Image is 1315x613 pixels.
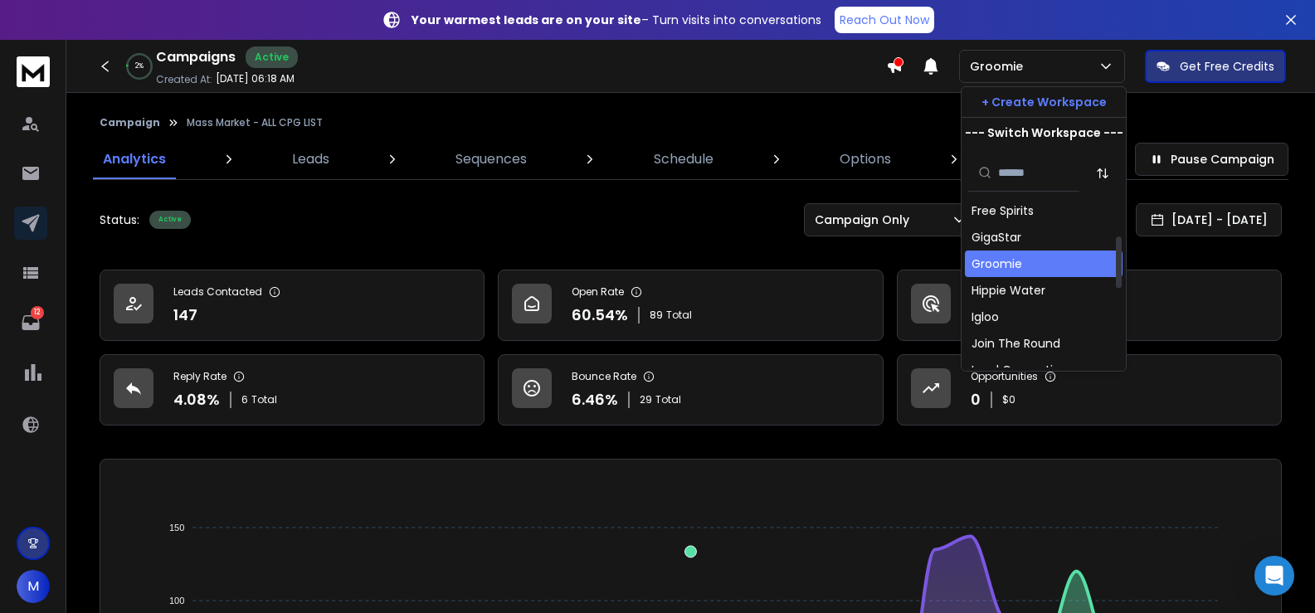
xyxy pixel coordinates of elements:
[100,116,160,129] button: Campaign
[1002,393,1015,406] p: $ 0
[972,362,1068,378] div: Lead Generation
[972,202,1034,219] div: Free Spirits
[187,116,323,129] p: Mass Market - ALL CPG LIST
[169,596,184,606] tspan: 100
[815,212,916,228] p: Campaign Only
[156,47,236,67] h1: Campaigns
[282,139,339,179] a: Leads
[173,388,220,411] p: 4.08 %
[412,12,821,28] p: – Turn visits into conversations
[572,388,618,411] p: 6.46 %
[572,304,628,327] p: 60.54 %
[644,139,723,179] a: Schedule
[173,304,197,327] p: 147
[446,139,537,179] a: Sequences
[292,149,329,169] p: Leads
[93,139,176,179] a: Analytics
[972,309,999,325] div: Igloo
[149,211,191,229] div: Active
[1145,50,1286,83] button: Get Free Credits
[173,285,262,299] p: Leads Contacted
[455,149,527,169] p: Sequences
[31,306,44,319] p: 12
[1086,157,1119,190] button: Sort by Sort A-Z
[981,94,1107,110] p: + Create Workspace
[897,354,1282,426] a: Opportunities0$0
[135,61,144,71] p: 2 %
[100,270,485,341] a: Leads Contacted147
[1254,556,1294,596] div: Open Intercom Messenger
[640,393,652,406] span: 29
[1136,203,1282,236] button: [DATE] - [DATE]
[970,58,1030,75] p: Groomie
[572,370,636,383] p: Bounce Rate
[498,354,883,426] a: Bounce Rate6.46%29Total
[216,72,295,85] p: [DATE] 06:18 AM
[17,56,50,87] img: logo
[830,139,901,179] a: Options
[666,309,692,322] span: Total
[100,354,485,426] a: Reply Rate4.08%6Total
[173,370,226,383] p: Reply Rate
[650,309,663,322] span: 89
[840,12,929,28] p: Reach Out Now
[971,388,981,411] p: 0
[962,87,1126,117] button: + Create Workspace
[897,270,1282,341] a: Click Rate19.73%29Total
[103,149,166,169] p: Analytics
[14,306,47,339] a: 12
[965,124,1123,141] p: --- Switch Workspace ---
[840,149,891,169] p: Options
[412,12,641,28] strong: Your warmest leads are on your site
[17,570,50,603] button: M
[654,149,714,169] p: Schedule
[572,285,624,299] p: Open Rate
[100,212,139,228] p: Status:
[251,393,277,406] span: Total
[972,282,1045,299] div: Hippie Water
[835,7,934,33] a: Reach Out Now
[1135,143,1288,176] button: Pause Campaign
[655,393,681,406] span: Total
[972,255,1022,272] div: Groomie
[972,335,1060,352] div: Join The Round
[1180,58,1274,75] p: Get Free Credits
[241,393,248,406] span: 6
[246,46,298,68] div: Active
[972,229,1021,246] div: GigaStar
[971,370,1038,383] p: Opportunities
[498,270,883,341] a: Open Rate60.54%89Total
[169,523,184,533] tspan: 150
[156,73,212,86] p: Created At:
